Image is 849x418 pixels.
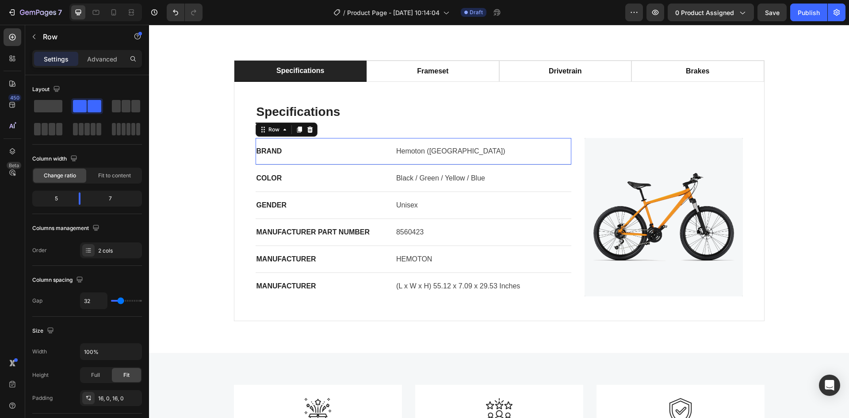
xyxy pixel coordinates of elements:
div: Publish [798,8,820,17]
div: brakes [535,40,562,53]
div: Gap [32,297,42,305]
span: Fit [123,371,130,379]
p: Advanced [87,54,117,64]
span: Save [765,9,780,16]
span: Fit to content [98,172,131,180]
span: Full [91,371,100,379]
div: frameset [267,40,301,53]
div: Width [32,348,47,356]
div: Height [32,371,49,379]
p: 7 [58,7,62,18]
div: 7 [88,192,140,205]
p: Specifications [107,79,593,95]
div: Padding [32,394,53,402]
p: COLOR [107,148,231,159]
span: Change ratio [44,172,76,180]
iframe: Design area [149,25,849,418]
p: Row [43,31,118,42]
div: Columns management [32,222,101,234]
button: Publish [790,4,827,21]
input: Auto [80,344,141,360]
span: 0 product assigned [675,8,734,17]
p: Hemoton ([GEOGRAPHIC_DATA]) [247,121,421,132]
p: HEMOTON [247,229,421,240]
p: GENDER [107,175,231,186]
div: 5 [34,192,72,205]
div: 2 cols [98,247,140,255]
div: Layout [32,84,62,96]
img: Alt Image [518,373,545,400]
p: Unisex [247,175,421,186]
div: 450 [8,94,21,101]
div: Column spacing [32,274,85,286]
p: MANUFACTURER [107,229,231,240]
img: Alt Image [337,373,363,400]
div: Beta [7,162,21,169]
button: 7 [4,4,66,21]
span: / [343,8,345,17]
div: Row [118,101,132,109]
p: Black / Green / Yellow / Blue [247,148,421,159]
input: Auto [80,293,107,309]
p: (L x W x H) 55.12 x 7.09 x 29.53 Inches [247,256,421,267]
div: Open Intercom Messenger [819,375,840,396]
div: Undo/Redo [167,4,203,21]
div: Order [32,246,47,254]
div: 16, 0, 16, 0 [98,395,140,403]
div: drivetrain [398,40,434,53]
p: Settings [44,54,69,64]
button: 0 product assigned [668,4,754,21]
img: Alt Image [436,113,593,271]
div: Column width [32,153,79,165]
button: Save [757,4,787,21]
p: MANUFACTURER [107,256,231,267]
p: BRAND [107,121,231,132]
p: MANUFACTURER PART NUMBER [107,202,231,213]
span: Product Page - [DATE] 10:14:04 [347,8,440,17]
p: 8560423 [247,202,421,213]
span: Draft [470,8,483,16]
div: Size [32,325,56,337]
img: Alt Image [156,373,182,400]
